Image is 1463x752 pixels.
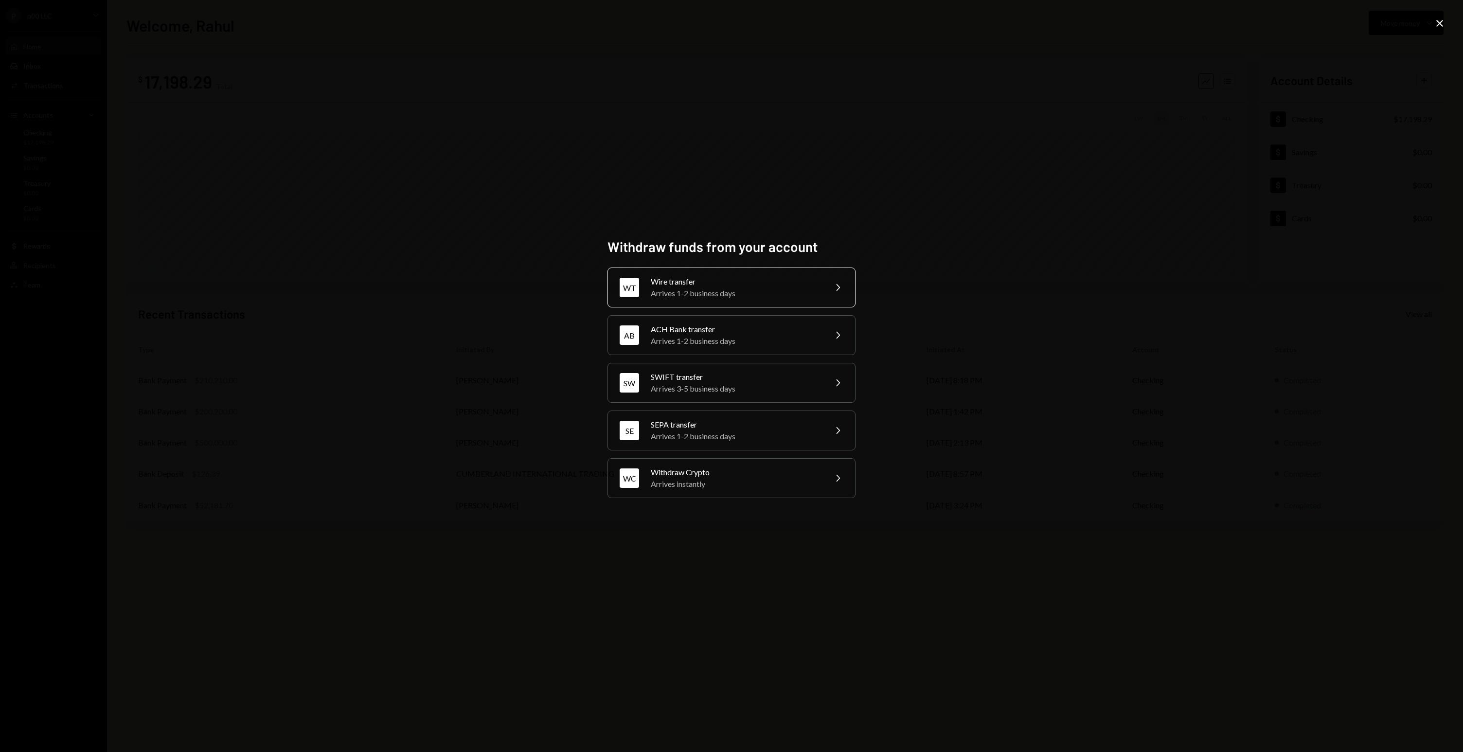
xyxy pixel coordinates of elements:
div: SE [620,421,639,440]
button: WCWithdraw CryptoArrives instantly [607,458,856,498]
h2: Withdraw funds from your account [607,237,856,256]
div: SWIFT transfer [651,371,820,383]
div: SEPA transfer [651,419,820,430]
div: Arrives 1-2 business days [651,430,820,442]
div: WT [620,278,639,297]
button: SWSWIFT transferArrives 3-5 business days [607,363,856,403]
div: AB [620,325,639,345]
button: ABACH Bank transferArrives 1-2 business days [607,315,856,355]
button: WTWire transferArrives 1-2 business days [607,268,856,307]
div: SW [620,373,639,393]
div: ACH Bank transfer [651,323,820,335]
div: Wire transfer [651,276,820,287]
div: Arrives 3-5 business days [651,383,820,394]
div: Arrives instantly [651,478,820,490]
div: WC [620,468,639,488]
div: Arrives 1-2 business days [651,335,820,347]
div: Arrives 1-2 business days [651,287,820,299]
button: SESEPA transferArrives 1-2 business days [607,411,856,450]
div: Withdraw Crypto [651,466,820,478]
